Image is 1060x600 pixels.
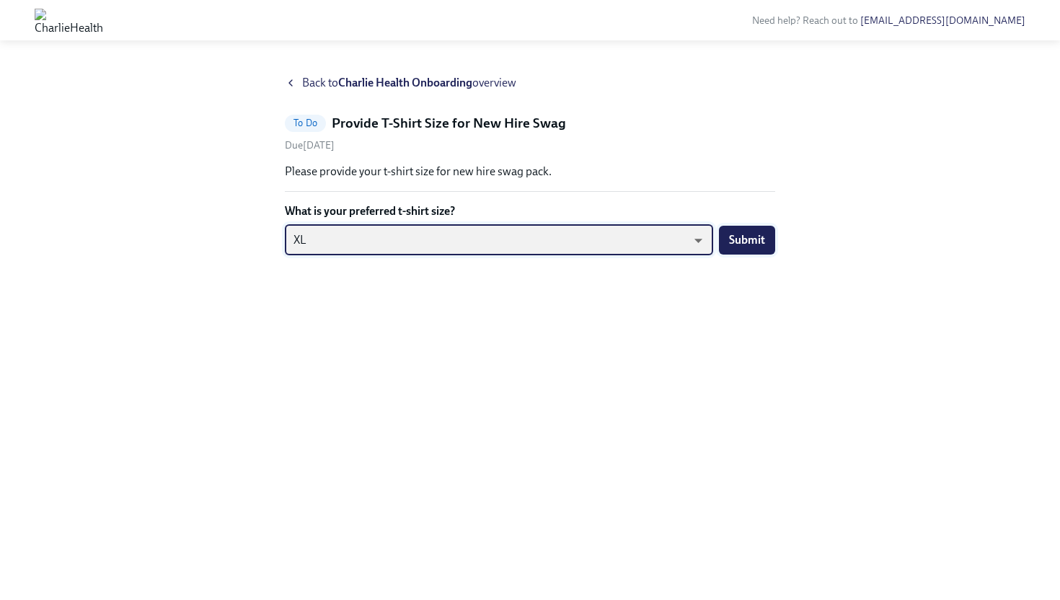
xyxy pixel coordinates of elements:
[860,14,1025,27] a: [EMAIL_ADDRESS][DOMAIN_NAME]
[719,226,775,255] button: Submit
[752,14,1025,27] span: Need help? Reach out to
[285,225,713,255] div: XL
[338,76,472,89] strong: Charlie Health Onboarding
[35,9,103,32] img: CharlieHealth
[285,203,775,219] label: What is your preferred t-shirt size?
[302,75,516,91] span: Back to overview
[285,164,775,180] p: Please provide your t-shirt size for new hire swag pack.
[332,114,566,133] h5: Provide T-Shirt Size for New Hire Swag
[729,233,765,247] span: Submit
[285,118,326,128] span: To Do
[285,139,335,151] span: Friday, October 3rd 2025, 10:00 am
[285,75,775,91] a: Back toCharlie Health Onboardingoverview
